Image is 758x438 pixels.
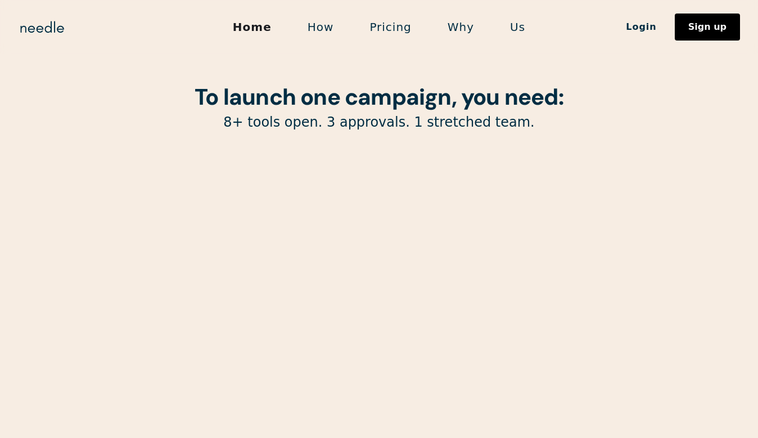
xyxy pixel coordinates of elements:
a: Sign up [675,14,740,41]
p: 8+ tools open. 3 approvals. 1 stretched team. [92,114,666,131]
div: Sign up [688,23,727,32]
a: Login [608,17,675,37]
strong: To launch one campaign, you need: [195,82,563,111]
a: How [290,15,352,39]
a: Why [430,15,492,39]
a: Us [492,15,543,39]
a: Pricing [351,15,429,39]
a: Home [215,15,290,39]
